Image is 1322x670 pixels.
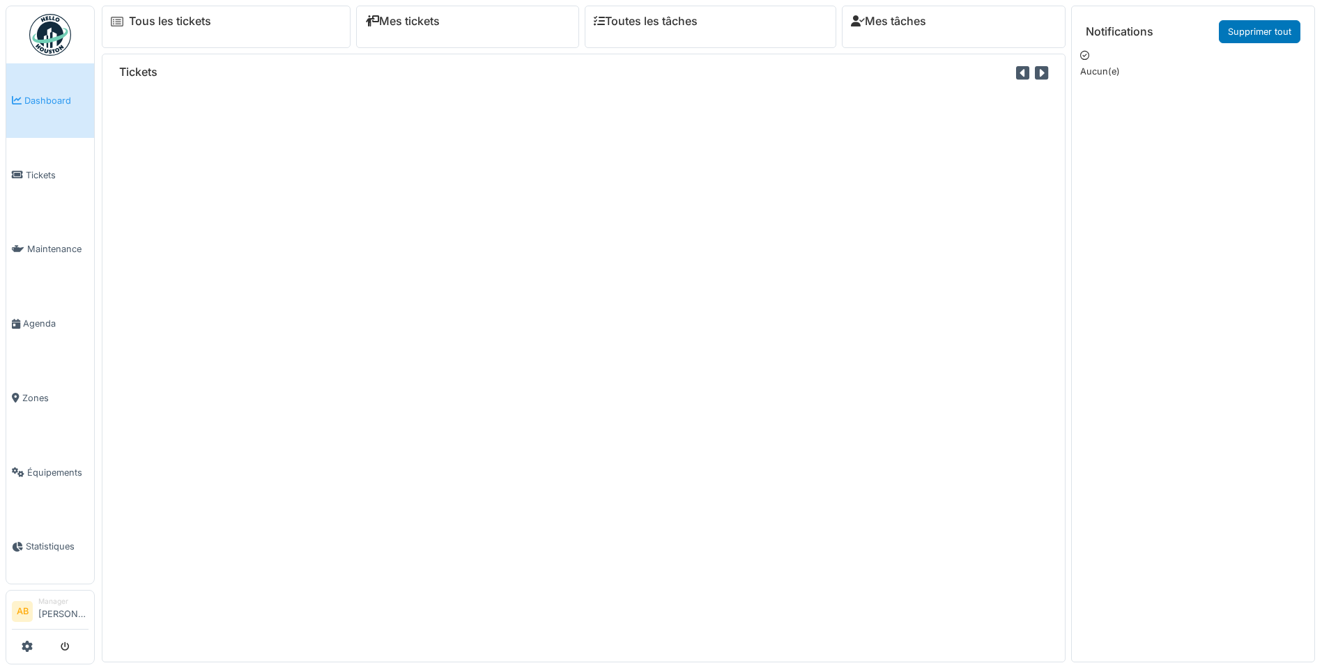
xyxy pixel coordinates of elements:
[6,286,94,361] a: Agenda
[26,169,89,182] span: Tickets
[26,540,89,553] span: Statistiques
[6,63,94,138] a: Dashboard
[851,15,926,28] a: Mes tâches
[1219,20,1300,43] a: Supprimer tout
[6,361,94,435] a: Zones
[6,435,94,510] a: Équipements
[1080,65,1306,78] p: Aucun(e)
[365,15,440,28] a: Mes tickets
[38,596,89,607] div: Manager
[6,138,94,212] a: Tickets
[129,15,211,28] a: Tous les tickets
[38,596,89,626] li: [PERSON_NAME]
[119,65,157,79] h6: Tickets
[27,242,89,256] span: Maintenance
[27,466,89,479] span: Équipements
[12,601,33,622] li: AB
[12,596,89,630] a: AB Manager[PERSON_NAME]
[24,94,89,107] span: Dashboard
[1086,25,1153,38] h6: Notifications
[6,510,94,584] a: Statistiques
[6,212,94,287] a: Maintenance
[594,15,698,28] a: Toutes les tâches
[23,317,89,330] span: Agenda
[22,391,89,405] span: Zones
[29,14,71,56] img: Badge_color-CXgf-gQk.svg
